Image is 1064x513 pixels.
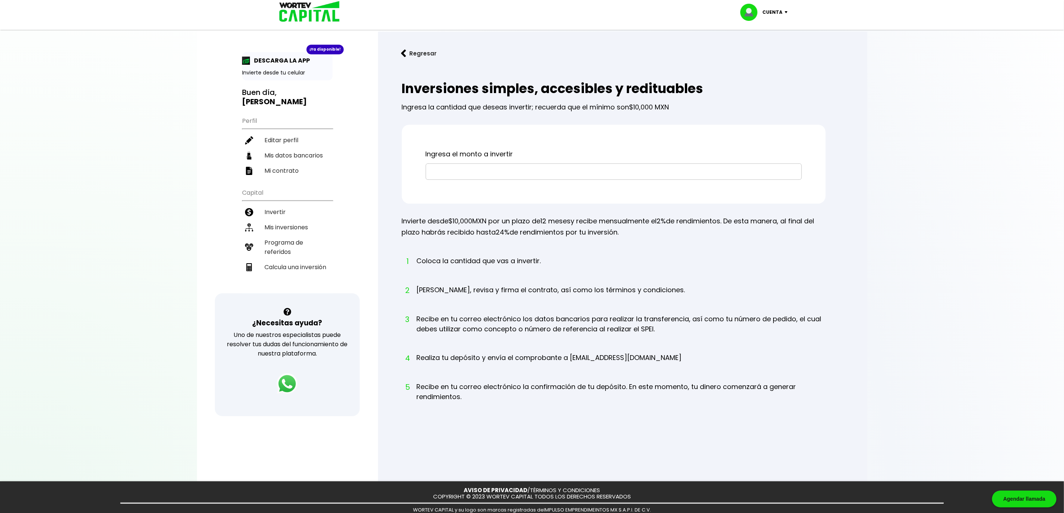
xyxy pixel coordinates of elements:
p: COPYRIGHT © 2023 WORTEV CAPITAL TODOS LOS DERECHOS RESERVADOS [433,494,631,500]
p: Uno de nuestros especialistas puede resolver tus dudas del funcionamiento de nuestra plataforma. [225,330,350,358]
img: logos_whatsapp-icon.242b2217.svg [277,373,298,394]
img: icon-down [783,11,793,13]
a: Invertir [242,204,333,220]
span: $10,000 MXN [629,102,669,112]
span: 1 [406,256,409,267]
img: datos-icon.10cf9172.svg [245,152,253,160]
button: Regresar [390,44,448,63]
a: Editar perfil [242,133,333,148]
span: 4 [406,353,409,364]
span: $10,000 [449,216,473,226]
li: [PERSON_NAME], revisa y firma el contrato, así como los términos y condiciones. [417,285,685,309]
span: 5 [406,382,409,393]
a: AVISO DE PRIVACIDAD [464,486,528,494]
b: [PERSON_NAME] [242,96,307,107]
p: Invierte desde tu celular [242,69,333,77]
a: TÉRMINOS Y CONDICIONES [530,486,600,494]
h2: Inversiones simples, accesibles y redituables [402,81,826,96]
img: profile-image [740,4,763,21]
p: / [464,487,600,494]
img: editar-icon.952d3147.svg [245,136,253,144]
li: Recibe en tu correo electrónico la confirmación de tu depósito. En este momento, tu dinero comenz... [417,382,826,416]
ul: Perfil [242,112,333,178]
span: 24% [496,227,510,237]
p: Cuenta [763,7,783,18]
ul: Capital [242,184,333,293]
img: recomiendanos-icon.9b8e9327.svg [245,243,253,251]
img: app-icon [242,57,250,65]
img: calculadora-icon.17d418c4.svg [245,263,253,271]
img: flecha izquierda [401,50,406,57]
p: Invierte desde MXN por un plazo de y recibe mensualmente el de rendimientos. De esta manera, al f... [402,216,826,238]
div: ¡Ya disponible! [307,45,344,54]
a: flecha izquierdaRegresar [390,44,855,63]
li: Realiza tu depósito y envía el comprobante a [EMAIL_ADDRESS][DOMAIN_NAME] [417,353,682,377]
p: Ingresa el monto a invertir [426,149,802,160]
img: contrato-icon.f2db500c.svg [245,167,253,175]
a: Mi contrato [242,163,333,178]
a: Mis datos bancarios [242,148,333,163]
span: 12 meses [541,216,571,226]
span: 2% [657,216,666,226]
span: 2 [406,285,409,296]
div: Agendar llamada [992,491,1057,507]
a: Mis inversiones [242,220,333,235]
h3: ¿Necesitas ayuda? [252,318,322,328]
span: 3 [406,314,409,325]
li: Coloca la cantidad que vas a invertir. [417,256,541,280]
p: Ingresa la cantidad que deseas invertir; recuerda que el mínimo son [402,96,826,113]
a: Programa de referidos [242,235,333,259]
img: inversiones-icon.6695dc30.svg [245,223,253,232]
a: Calcula una inversión [242,259,333,275]
p: DESCARGA LA APP [250,56,310,65]
li: Recibe en tu correo electrónico los datos bancarios para realizar la transferencia, así como tu n... [417,314,826,348]
img: invertir-icon.b3b967d7.svg [245,208,253,216]
h3: Buen día, [242,88,333,106]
